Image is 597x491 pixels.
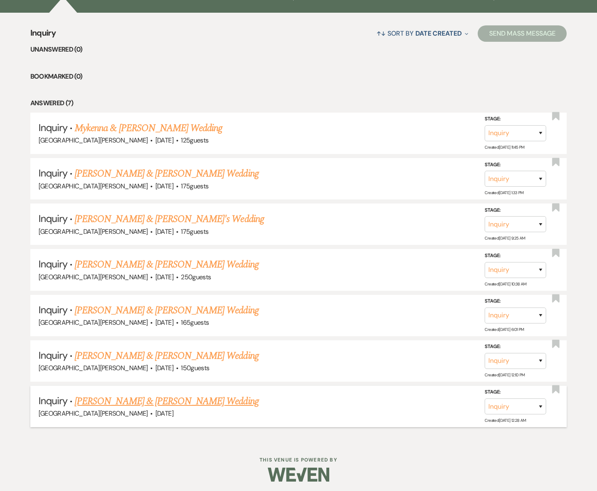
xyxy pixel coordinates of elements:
span: Created: [DATE] 10:38 AM [485,281,526,286]
span: ↑↓ [376,29,386,38]
span: [DATE] [155,318,173,327]
span: Created: [DATE] 12:10 PM [485,372,524,378]
a: [PERSON_NAME] & [PERSON_NAME] Wedding [75,348,258,363]
span: [DATE] [155,364,173,372]
label: Stage: [485,297,546,306]
span: [GEOGRAPHIC_DATA][PERSON_NAME] [39,273,148,281]
label: Stage: [485,160,546,169]
a: [PERSON_NAME] & [PERSON_NAME]'s Wedding [75,212,264,226]
a: Mykenna & [PERSON_NAME] Wedding [75,121,222,136]
span: Created: [DATE] 1:33 PM [485,190,523,195]
li: Answered (7) [30,98,567,109]
span: Inquiry [39,258,67,270]
label: Stage: [485,342,546,351]
span: Created: [DATE] 6:01 PM [485,327,524,332]
button: Sort By Date Created [373,23,472,44]
span: [GEOGRAPHIC_DATA][PERSON_NAME] [39,364,148,372]
img: Weven Logo [268,460,329,489]
span: [GEOGRAPHIC_DATA][PERSON_NAME] [39,136,148,145]
li: Unanswered (0) [30,44,567,55]
a: [PERSON_NAME] & [PERSON_NAME] Wedding [75,394,258,409]
label: Stage: [485,388,546,397]
span: 150 guests [181,364,209,372]
span: Inquiry [39,167,67,179]
span: Inquiry [39,394,67,407]
span: Inquiry [30,27,56,44]
li: Bookmarked (0) [30,71,567,82]
span: Inquiry [39,349,67,362]
span: Created: [DATE] 11:45 PM [485,145,524,150]
span: 250 guests [181,273,211,281]
a: [PERSON_NAME] & [PERSON_NAME] Wedding [75,303,258,318]
span: [DATE] [155,182,173,190]
span: [GEOGRAPHIC_DATA][PERSON_NAME] [39,182,148,190]
span: Inquiry [39,212,67,225]
span: [GEOGRAPHIC_DATA][PERSON_NAME] [39,409,148,418]
span: [DATE] [155,136,173,145]
label: Stage: [485,206,546,215]
span: Created: [DATE] 9:25 AM [485,235,525,241]
span: Created: [DATE] 12:28 AM [485,418,526,423]
span: [GEOGRAPHIC_DATA][PERSON_NAME] [39,318,148,327]
a: [PERSON_NAME] & [PERSON_NAME] Wedding [75,257,258,272]
label: Stage: [485,251,546,260]
span: 175 guests [181,182,208,190]
span: Inquiry [39,121,67,134]
label: Stage: [485,115,546,124]
span: 175 guests [181,227,208,236]
a: [PERSON_NAME] & [PERSON_NAME] Wedding [75,166,258,181]
button: Send Mass Message [478,25,567,42]
span: [DATE] [155,409,173,418]
span: Inquiry [39,303,67,316]
span: 165 guests [181,318,209,327]
span: [DATE] [155,273,173,281]
span: Date Created [415,29,462,38]
span: [DATE] [155,227,173,236]
span: [GEOGRAPHIC_DATA][PERSON_NAME] [39,227,148,236]
span: 125 guests [181,136,208,145]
